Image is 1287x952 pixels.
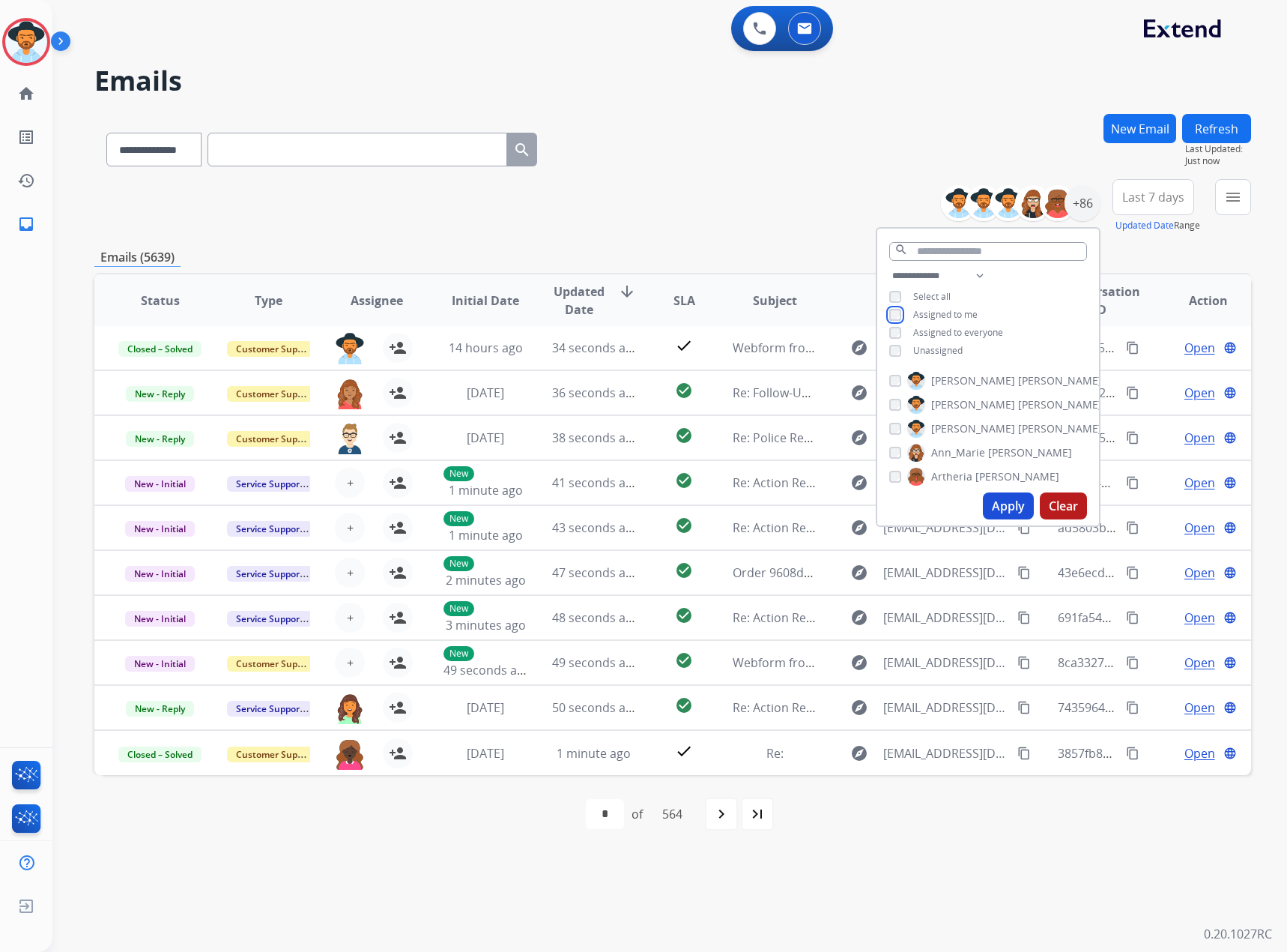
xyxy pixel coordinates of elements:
mat-icon: content_copy [1017,747,1031,760]
mat-icon: person_add [389,744,407,762]
span: 49 seconds ago [443,662,531,678]
p: New [443,601,474,616]
span: 41 seconds ago [552,475,640,491]
mat-icon: explore [850,519,868,537]
span: [DATE] [467,745,504,762]
mat-icon: language [1223,521,1237,534]
mat-icon: person_add [389,339,407,357]
span: Subject [753,292,797,310]
mat-icon: content_copy [1126,701,1139,714]
mat-icon: language [1223,386,1237,400]
span: Open [1184,339,1215,357]
button: Clear [1040,492,1087,519]
button: + [335,558,365,588]
span: [PERSON_NAME] [988,445,1072,460]
mat-icon: menu [1224,188,1242,206]
span: Open [1184,384,1215,402]
span: 3 minutes ago [446,617,526,633]
span: Service Support [227,611,312,627]
img: agent-avatar [335,693,365,724]
span: Webform from [EMAIL_ADDRESS][DOMAIN_NAME] on [DATE] [733,654,1072,671]
div: of [632,805,643,823]
span: New - Reply [126,431,194,447]
button: + [335,468,365,498]
mat-icon: explore [850,654,868,672]
span: 2 minutes ago [446,572,526,588]
span: Closed – Solved [118,747,202,762]
h2: Emails [94,66,1251,96]
mat-icon: last_page [748,805,766,823]
span: Re: Police Report Request [733,430,878,446]
p: New [443,466,474,481]
span: New - Initial [125,611,195,627]
span: SLA [673,292,695,310]
span: 50 seconds ago [552,699,640,716]
mat-icon: explore [850,609,868,627]
mat-icon: content_copy [1017,611,1031,624]
span: [PERSON_NAME] [931,373,1015,388]
span: [PERSON_NAME] [931,397,1015,412]
mat-icon: person_add [389,564,407,582]
mat-icon: inbox [17,215,35,233]
p: New [443,646,474,661]
span: 1 minute ago [449,527,523,543]
span: Type [255,292,282,310]
mat-icon: person_add [389,609,407,627]
mat-icon: language [1223,476,1237,489]
mat-icon: search [894,243,908,256]
span: Customer Support [227,656,324,672]
mat-icon: explore [850,474,868,492]
p: New [443,511,474,526]
mat-icon: content_copy [1017,566,1031,579]
span: [EMAIL_ADDRESS][DOMAIN_NAME] [883,744,1010,762]
mat-icon: content_copy [1017,521,1031,534]
th: Action [1142,274,1251,327]
span: [EMAIL_ADDRESS][DOMAIN_NAME] [883,519,1010,537]
mat-icon: person_add [389,654,407,672]
img: agent-avatar [335,738,365,770]
mat-icon: content_copy [1126,566,1139,579]
span: Just now [1185,155,1251,167]
mat-icon: explore [850,384,868,402]
span: Status [141,292,180,310]
mat-icon: content_copy [1126,476,1139,489]
span: Customer Support [227,341,324,357]
mat-icon: check [675,742,693,760]
button: + [335,648,365,678]
span: Assignee [351,292,403,310]
span: 1 minute ago [449,482,523,498]
span: Select all [913,290,951,303]
span: Open [1184,699,1215,717]
button: Apply [983,492,1034,519]
mat-icon: search [513,141,531,159]
span: 43 seconds ago [552,519,640,536]
mat-icon: explore [850,564,868,582]
mat-icon: content_copy [1017,701,1031,714]
span: Customer Support [227,747,324,762]
span: Re: Follow-Up on Wedding Set Repair Status [733,385,980,401]
button: Refresh [1182,114,1251,143]
span: + [347,609,354,627]
span: Unassigned [913,344,963,357]
mat-icon: explore [850,744,868,762]
span: Open [1184,564,1215,582]
div: 564 [650,799,694,829]
span: Service Support [227,566,312,582]
span: 8ca3327e-4600-4459-bfc7-0f4a9753ce62 [1058,654,1281,671]
span: + [347,519,354,537]
mat-icon: home [17,85,35,103]
span: [EMAIL_ADDRESS][DOMAIN_NAME] [883,564,1010,582]
span: Order 9608de2f-dc20-4bfc-a438-2618d26419f5 [733,564,993,581]
button: Updated Date [1115,220,1174,232]
span: [DATE] [467,430,504,446]
span: 36 seconds ago [552,385,640,401]
span: Assigned to everyone [913,326,1003,339]
span: [PERSON_NAME] [1018,373,1102,388]
mat-icon: content_copy [1126,656,1139,669]
button: New Email [1103,114,1176,143]
span: Updated Date [552,283,606,319]
span: New - Reply [126,701,194,717]
mat-icon: check_circle [675,651,693,669]
span: [PERSON_NAME] [1018,397,1102,412]
div: +86 [1065,185,1100,221]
